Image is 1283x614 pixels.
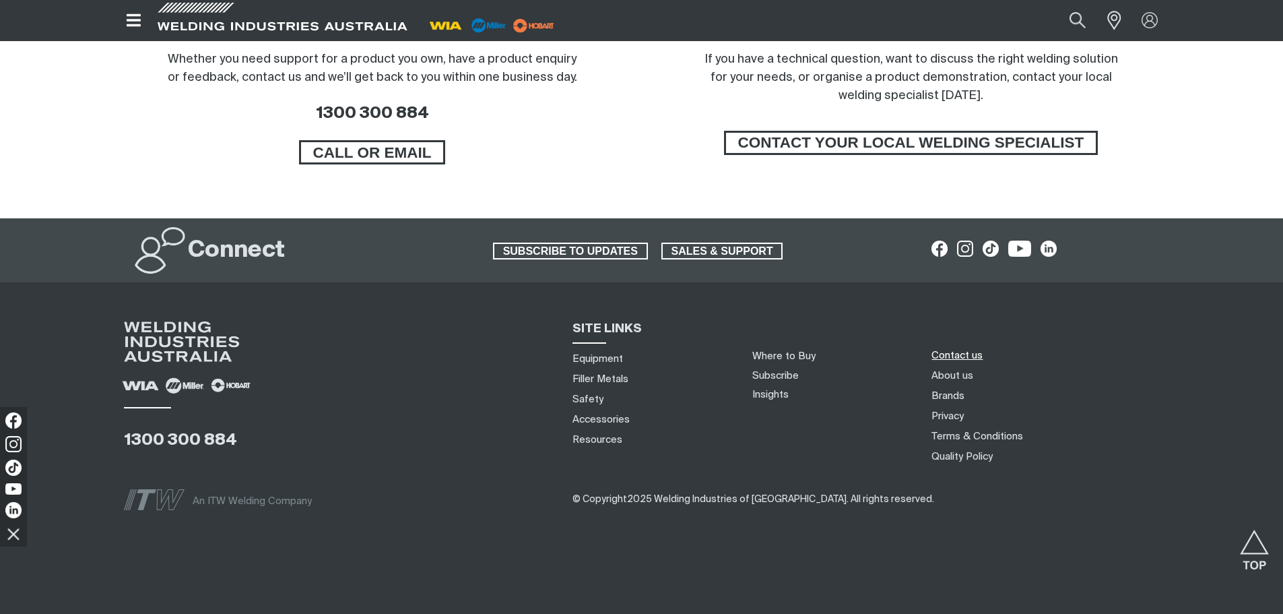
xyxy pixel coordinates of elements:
[572,495,934,504] span: © Copyright 2025 Welding Industries of [GEOGRAPHIC_DATA] . All rights reserved.
[301,140,444,164] span: CALL OR EMAIL
[931,389,964,403] a: Brands
[931,409,964,423] a: Privacy
[188,236,285,266] h2: Connect
[752,351,816,361] a: Where to Buy
[572,392,603,406] a: Safety
[931,348,983,363] a: Contact us
[124,432,237,448] a: 1300 300 884
[661,243,783,260] a: SALES & SUPPORT
[494,243,647,260] span: SUBSCRIBE TO UPDATES
[931,429,1023,443] a: Terms & Conditions
[5,412,22,429] img: Facebook
[493,243,648,260] a: SUBSCRIBE TO UPDATES
[726,131,1096,155] span: CONTACT YOUR LOCAL WELDING SPECIALIST
[1037,5,1100,36] input: Product name or item number...
[572,433,622,447] a: Resources
[5,460,22,476] img: TikTok
[316,105,429,121] a: 1300 300 884
[2,522,25,545] img: hide socials
[572,494,934,504] span: ​​​​​​​​​​​​​​​​​​ ​​​​​​
[5,483,22,495] img: YouTube
[572,323,642,335] span: SITE LINKS
[752,371,799,381] a: Subscribe
[704,53,1118,102] span: If you have a technical question, want to discuss the right welding solution for your needs, or o...
[724,131,1098,155] a: CONTACT YOUR LOCAL WELDING SPECIALIST
[752,390,789,400] a: Insights
[568,348,736,450] nav: Sitemap
[5,502,22,518] img: LinkedIn
[572,412,630,427] a: Accessories
[168,53,577,84] span: Whether you need support for a product you own, have a product enquiry or feedback, contact us an...
[931,450,993,464] a: Quality Policy
[931,369,973,383] a: About us
[663,243,782,260] span: SALES & SUPPORT
[927,345,1185,466] nav: Footer
[299,140,446,164] a: CALL OR EMAIL
[193,496,312,506] span: An ITW Welding Company
[572,352,623,366] a: Equipment
[509,20,558,30] a: miller
[572,372,628,386] a: Filler Metals
[1239,530,1270,560] button: Scroll to top
[5,436,22,452] img: Instagram
[1055,5,1100,36] button: Search products
[509,16,558,36] img: miller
